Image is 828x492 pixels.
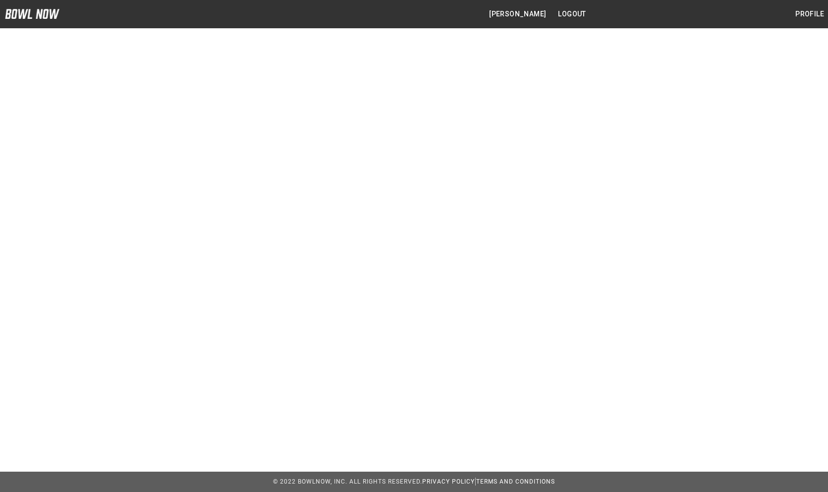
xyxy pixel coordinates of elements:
[791,5,828,23] button: Profile
[422,478,475,485] a: Privacy Policy
[273,478,422,485] span: © 2022 BowlNow, Inc. All Rights Reserved.
[485,5,550,23] button: [PERSON_NAME]
[5,9,59,19] img: logo
[476,478,555,485] a: Terms and Conditions
[554,5,590,23] button: Logout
